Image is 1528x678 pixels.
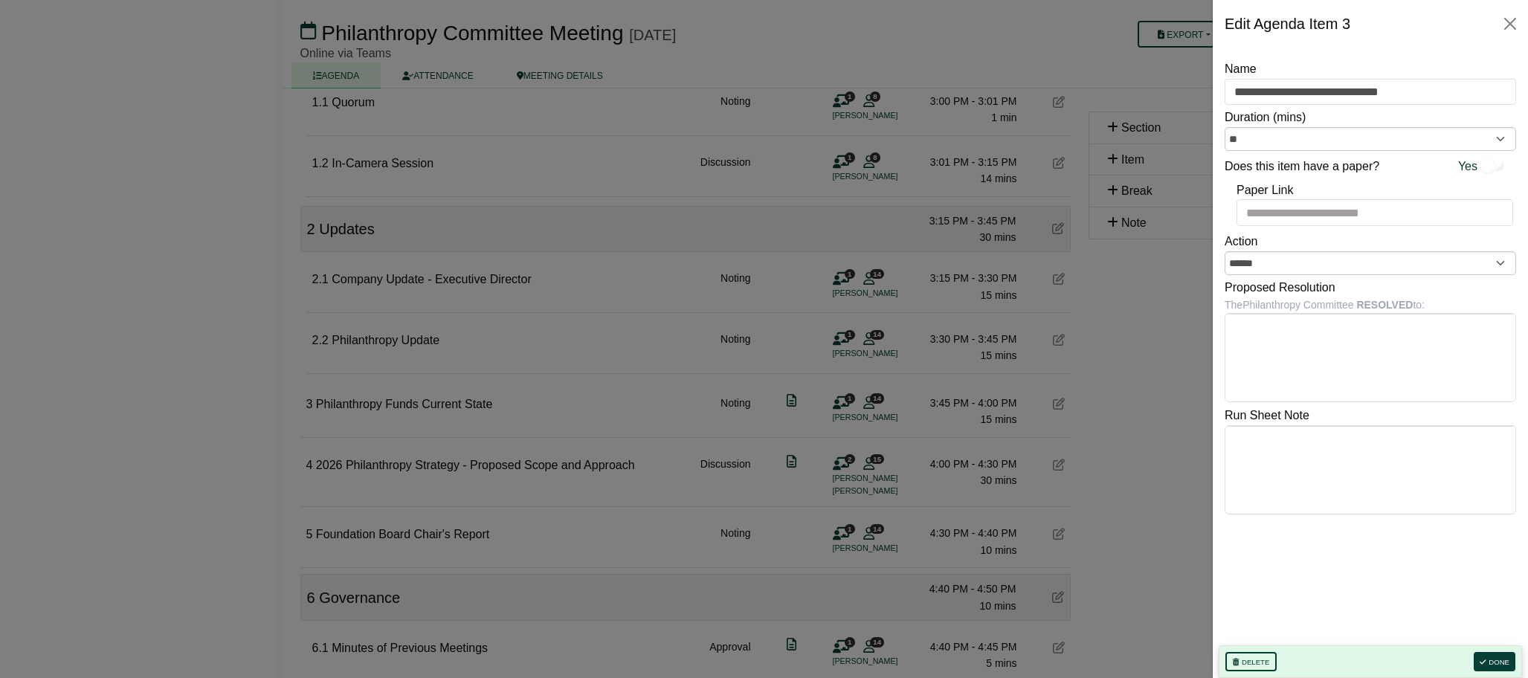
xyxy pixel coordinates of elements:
[1225,59,1257,79] label: Name
[1225,406,1309,425] label: Run Sheet Note
[1237,181,1294,200] label: Paper Link
[1458,157,1477,176] span: Yes
[1356,299,1413,311] b: RESOLVED
[1225,108,1306,127] label: Duration (mins)
[1225,652,1277,671] button: Delete
[1225,12,1350,36] div: Edit Agenda Item 3
[1225,297,1516,313] div: The Philanthropy Committee to:
[1225,232,1257,251] label: Action
[1225,157,1379,176] label: Does this item have a paper?
[1498,12,1522,36] button: Close
[1474,652,1515,671] button: Done
[1225,278,1335,297] label: Proposed Resolution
